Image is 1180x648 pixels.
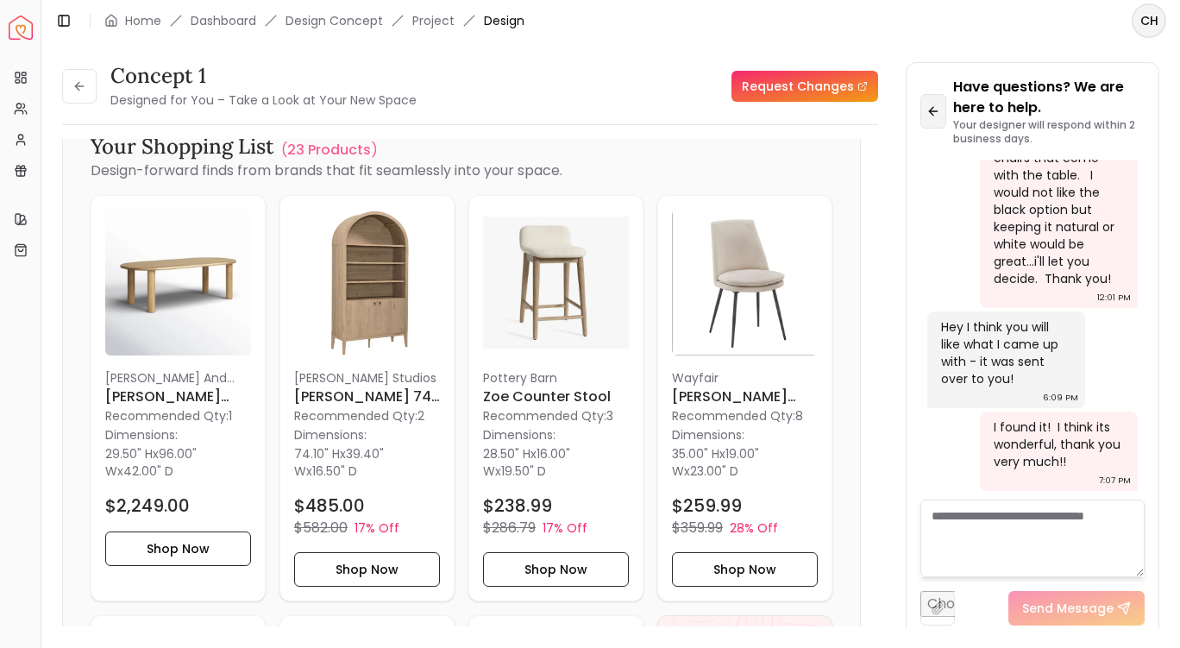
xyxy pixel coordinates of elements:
[312,462,357,480] span: 16.50" D
[294,518,348,538] p: $582.00
[994,418,1120,470] div: I found it! I think its wonderful, thank you very much!!
[355,519,399,537] p: 17% Off
[657,195,832,601] div: Moeller Solid Back Side Chair
[1133,5,1164,36] span: CH
[105,445,153,462] span: 29.50" H
[994,132,1120,287] div: Yes, i would use the chairs that come with the table. I would not like the black option but keepi...
[672,445,759,480] span: 19.00" W
[105,532,251,566] button: Shop Now
[104,12,524,29] nav: breadcrumb
[941,318,1068,387] div: Hey I think you will like what I came up with - it was sent over to you!
[125,12,161,29] a: Home
[294,445,340,462] span: 74.10" H
[105,494,190,518] h4: $2,249.00
[672,210,818,355] img: Moeller Solid Back Side Chair image
[953,118,1145,146] p: Your designer will respond within 2 business days.
[294,445,384,480] span: 39.40" W
[483,369,629,387] p: Pottery Barn
[91,195,266,601] div: Tully Oval Dining Table
[286,12,383,29] li: Design Concept
[110,62,417,90] h3: concept 1
[1099,472,1131,489] div: 7:07 PM
[672,407,818,425] p: Recommended Qty: 8
[279,195,455,601] a: Nolan 74" Tall Wide Arched Shelving Display Cabinet Bookshelf image[PERSON_NAME] Studios[PERSON_N...
[9,16,33,40] a: Spacejoy
[690,462,738,480] span: 23.00" D
[123,462,173,480] span: 42.00" D
[105,210,251,355] img: Tully Oval Dining Table image
[483,494,552,518] h4: $238.99
[731,71,878,102] a: Request Changes
[1043,389,1078,406] div: 6:09 PM
[110,91,417,109] small: Designed for You – Take a Look at Your New Space
[483,445,570,480] span: 16.00" W
[191,12,256,29] a: Dashboard
[294,445,440,480] p: x x
[672,518,723,538] p: $359.99
[294,210,440,355] img: Nolan 74" Tall Wide Arched Shelving Display Cabinet Bookshelf image
[105,387,251,407] h6: [PERSON_NAME] Oval Dining Table
[105,369,251,387] p: [PERSON_NAME] And Main
[279,195,455,601] div: Nolan 74" Tall Wide Arched Shelving Display Cabinet Bookshelf
[294,369,440,387] p: [PERSON_NAME] Studios
[672,494,742,518] h4: $259.99
[294,425,367,445] p: Dimensions:
[468,195,643,601] a: Zoe Counter Stool imagePottery BarnZoe Counter StoolRecommended Qty:3Dimensions:28.50" Hx16.00" W...
[672,445,719,462] span: 35.00" H
[91,160,832,181] p: Design-forward finds from brands that fit seamlessly into your space.
[294,552,440,587] button: Shop Now
[1097,289,1131,306] div: 12:01 PM
[501,462,546,480] span: 19.50" D
[91,195,266,601] a: Tully Oval Dining Table image[PERSON_NAME] And Main[PERSON_NAME] Oval Dining TableRecommended Qty...
[294,387,440,407] h6: [PERSON_NAME] 74" Tall Wide Arched Shelving Display Cabinet Bookshelf
[105,407,251,425] p: Recommended Qty: 1
[294,494,365,518] h4: $485.00
[483,445,629,480] p: x x
[105,445,251,480] p: x x
[483,210,629,355] img: Zoe Counter Stool image
[672,369,818,387] p: Wayfair
[543,519,587,537] p: 17% Off
[105,425,178,445] p: Dimensions:
[672,387,818,407] h6: [PERSON_NAME] Solid Back Side Chair
[953,77,1145,118] p: Have questions? We are here to help.
[730,519,778,537] p: 28% Off
[483,552,629,587] button: Shop Now
[672,552,818,587] button: Shop Now
[657,195,832,601] a: Moeller Solid Back Side Chair imageWayfair[PERSON_NAME] Solid Back Side ChairRecommended Qty:8Dim...
[287,140,371,160] p: 23 Products
[483,407,629,425] p: Recommended Qty: 3
[484,12,524,29] span: Design
[672,445,818,480] p: x x
[105,445,197,480] span: 96.00" W
[468,195,643,601] div: Zoe Counter Stool
[672,425,744,445] p: Dimensions:
[294,407,440,425] p: Recommended Qty: 2
[483,387,629,407] h6: Zoe Counter Stool
[1132,3,1166,38] button: CH
[483,445,530,462] span: 28.50" H
[483,425,555,445] p: Dimensions:
[483,518,536,538] p: $286.79
[9,16,33,40] img: Spacejoy Logo
[281,140,378,160] a: (23 Products )
[412,12,455,29] a: Project
[91,133,274,160] h3: Your Shopping List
